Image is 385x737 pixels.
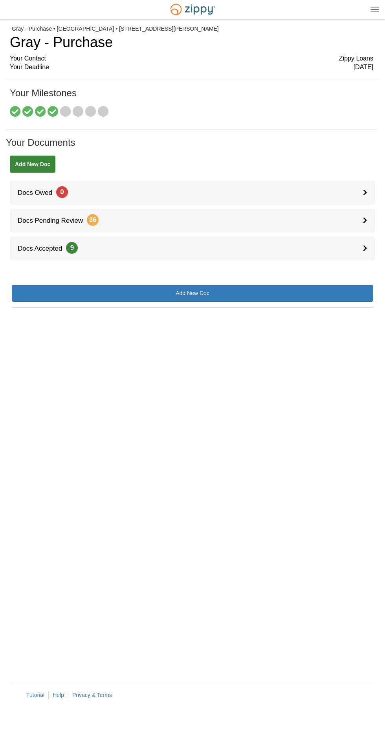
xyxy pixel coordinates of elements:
[10,54,373,63] div: Your Contact
[370,6,379,12] img: Mobile Dropdown Menu
[10,35,373,50] h1: Gray - Purchase
[56,186,68,198] span: 0
[26,692,44,698] a: Tutorial
[10,181,375,205] a: Docs Owed0
[10,245,78,252] span: Docs Accepted
[10,217,99,224] span: Docs Pending Review
[72,692,112,698] a: Privacy & Terms
[66,242,78,254] span: 9
[6,137,379,156] h1: Your Documents
[10,189,68,196] span: Docs Owed
[87,214,99,226] span: 36
[10,88,373,106] h1: Your Milestones
[339,54,373,63] span: Zippy Loans
[10,156,55,173] a: Add New Doc
[53,692,64,698] a: Help
[10,209,375,233] a: Docs Pending Review36
[354,63,373,72] span: [DATE]
[10,236,375,260] a: Docs Accepted9
[12,26,373,32] div: Gray - Purchase • [GEOGRAPHIC_DATA] • [STREET_ADDRESS][PERSON_NAME]
[10,63,373,72] div: Your Deadline
[12,285,373,302] a: Add New Doc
